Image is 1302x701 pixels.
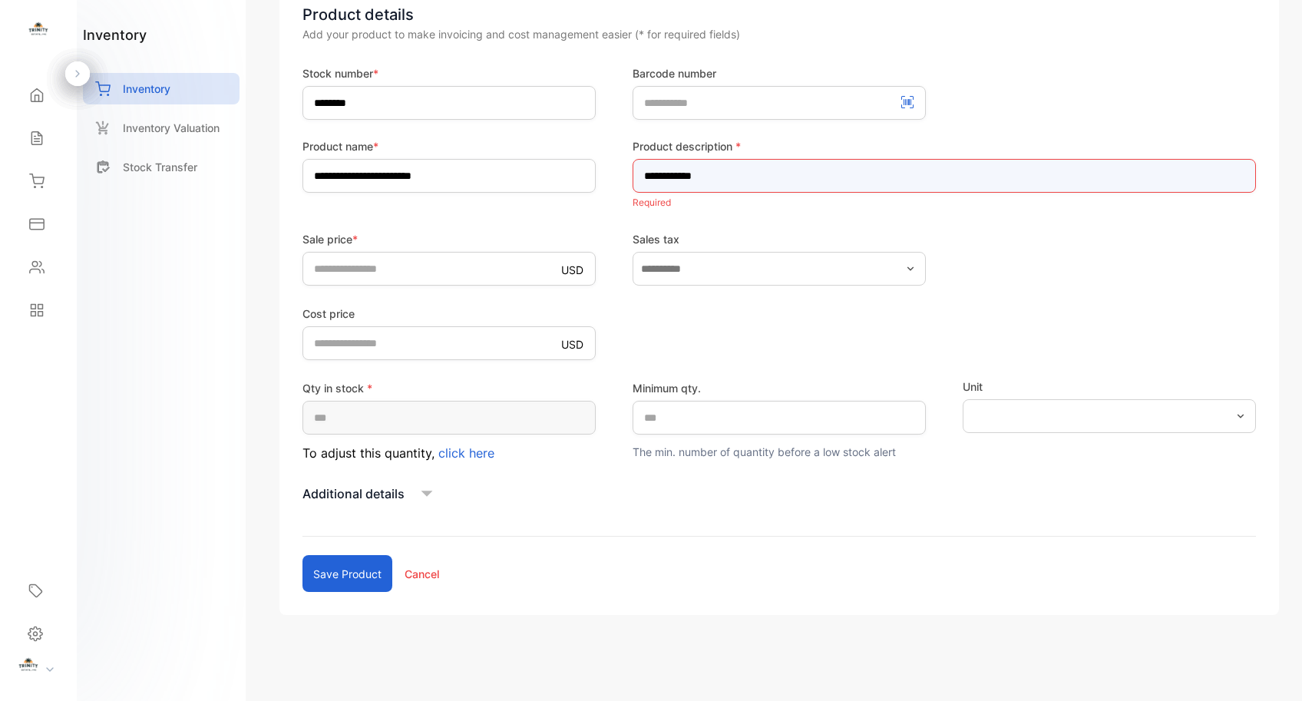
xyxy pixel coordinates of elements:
[302,306,596,322] label: Cost price
[302,231,596,247] label: Sale price
[561,336,583,352] p: USD
[633,65,926,81] label: Barcode number
[633,231,926,247] label: Sales tax
[405,566,439,582] p: Cancel
[561,262,583,278] p: USD
[438,445,494,461] span: click here
[633,138,1256,154] label: Product description
[302,26,1256,42] div: Add your product to make invoicing and cost management easier (* for required fields)
[12,6,58,52] button: Open LiveChat chat widget
[302,65,596,81] label: Stock number
[83,25,147,45] h1: inventory
[302,3,1256,26] div: Product details
[83,151,240,183] a: Stock Transfer
[302,484,405,503] p: Additional details
[633,444,926,460] p: The min. number of quantity before a low stock alert
[302,444,596,462] p: To adjust this quantity,
[302,380,596,396] label: Qty in stock
[83,73,240,104] a: Inventory
[123,81,170,97] p: Inventory
[83,112,240,144] a: Inventory Valuation
[123,159,197,175] p: Stock Transfer
[963,379,1256,395] label: Unit
[633,193,1256,213] p: Required
[123,120,220,136] p: Inventory Valuation
[633,380,926,396] label: Minimum qty.
[17,656,40,679] img: profile
[27,20,50,43] img: logo
[302,555,392,592] button: Save product
[302,138,596,154] label: Product name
